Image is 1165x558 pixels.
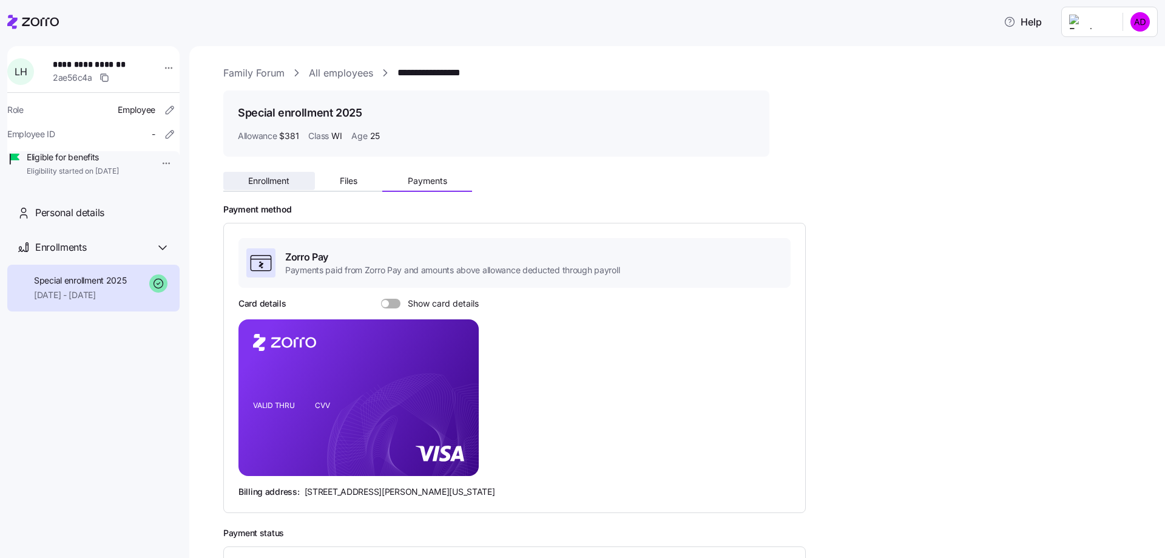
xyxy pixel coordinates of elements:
h1: Special enrollment 2025 [238,105,362,120]
img: 0dc50cdb7dc607bd9d5b4732d0ba19db [1130,12,1150,32]
span: Eligibility started on [DATE] [27,166,119,177]
a: All employees [309,66,373,81]
tspan: CVV [315,401,330,410]
span: WI [331,130,342,142]
span: Payments [408,177,447,185]
tspan: VALID THRU [253,401,295,410]
span: Files [340,177,357,185]
span: 25 [370,130,380,142]
span: Eligible for benefits [27,151,119,163]
span: Personal details [35,205,104,220]
span: L H [15,67,27,77]
span: Enrollment [248,177,289,185]
h2: Payment method [223,204,1148,216]
span: Age [351,130,367,142]
span: Show card details [400,299,479,308]
h3: Card details [238,298,286,310]
span: Payments paid from Zorro Pay and amounts above allowance deducted through payroll [285,264,620,276]
span: Allowance [238,130,277,142]
span: Employee [118,104,155,116]
span: $381 [279,130,299,142]
span: Role [7,104,24,116]
span: Special enrollment 2025 [34,274,127,287]
span: - [152,128,155,140]
img: Employer logo [1069,15,1113,29]
span: Zorro Pay [285,250,620,265]
span: [DATE] - [DATE] [34,289,127,301]
span: Class [308,130,329,142]
a: Family Forum [223,66,285,81]
span: Help [1004,15,1042,29]
span: Billing address: [238,486,300,498]
span: 2ae56c4a [53,72,92,84]
span: Enrollments [35,240,86,255]
span: Employee ID [7,128,55,140]
button: Help [994,10,1052,34]
span: [STREET_ADDRESS][PERSON_NAME][US_STATE] [305,486,495,498]
h2: Payment status [223,528,1148,539]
